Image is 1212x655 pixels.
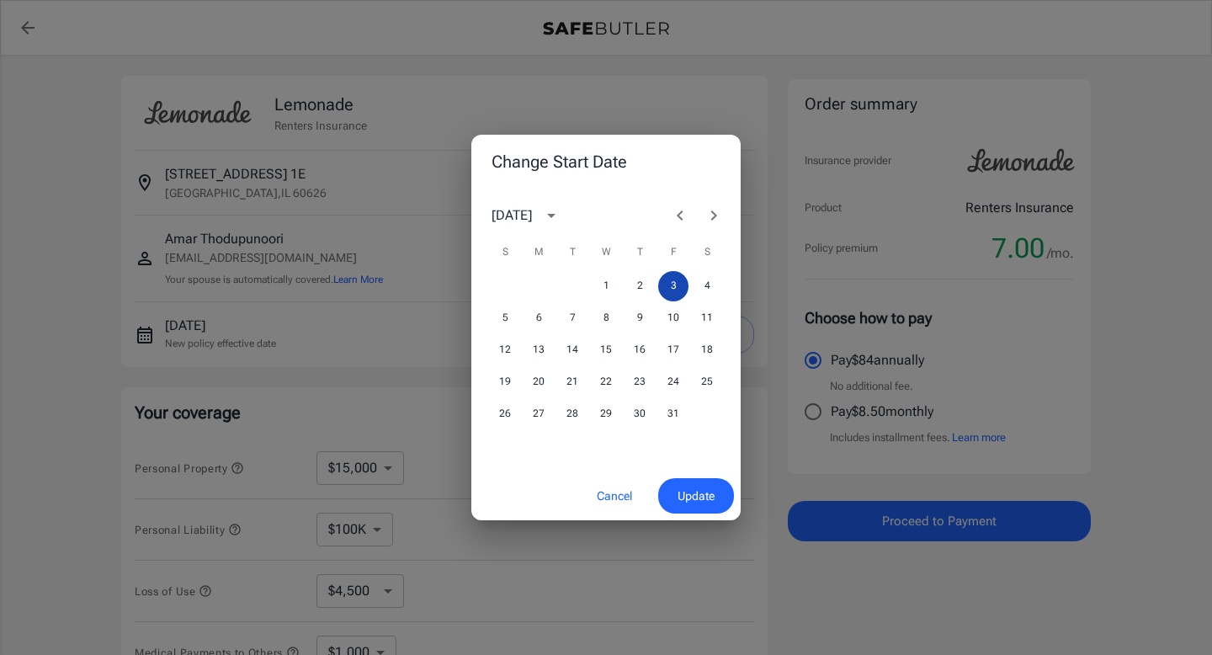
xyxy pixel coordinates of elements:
h2: Change Start Date [471,135,741,189]
button: 14 [557,335,587,365]
button: 24 [658,367,688,397]
button: 31 [658,399,688,429]
span: Update [678,486,715,507]
button: 18 [692,335,722,365]
button: 7 [557,303,587,333]
button: 1 [591,271,621,301]
button: 8 [591,303,621,333]
span: Wednesday [591,236,621,269]
button: 5 [490,303,520,333]
span: Friday [658,236,688,269]
span: Saturday [692,236,722,269]
button: 2 [625,271,655,301]
button: Cancel [577,478,651,514]
button: 21 [557,367,587,397]
button: calendar view is open, switch to year view [537,201,566,230]
button: 15 [591,335,621,365]
button: 12 [490,335,520,365]
button: 4 [692,271,722,301]
button: 23 [625,367,655,397]
div: [DATE] [492,205,532,226]
button: 10 [658,303,688,333]
button: 17 [658,335,688,365]
span: Thursday [625,236,655,269]
button: 30 [625,399,655,429]
button: 16 [625,335,655,365]
button: 20 [524,367,554,397]
button: 9 [625,303,655,333]
button: 22 [591,367,621,397]
button: 11 [692,303,722,333]
button: 25 [692,367,722,397]
span: Monday [524,236,554,269]
button: 27 [524,399,554,429]
button: Update [658,478,734,514]
span: Sunday [490,236,520,269]
button: Next month [697,199,731,232]
button: 3 [658,271,688,301]
button: 28 [557,399,587,429]
button: 26 [490,399,520,429]
button: 29 [591,399,621,429]
button: 6 [524,303,554,333]
span: Tuesday [557,236,587,269]
button: Previous month [663,199,697,232]
button: 13 [524,335,554,365]
button: 19 [490,367,520,397]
